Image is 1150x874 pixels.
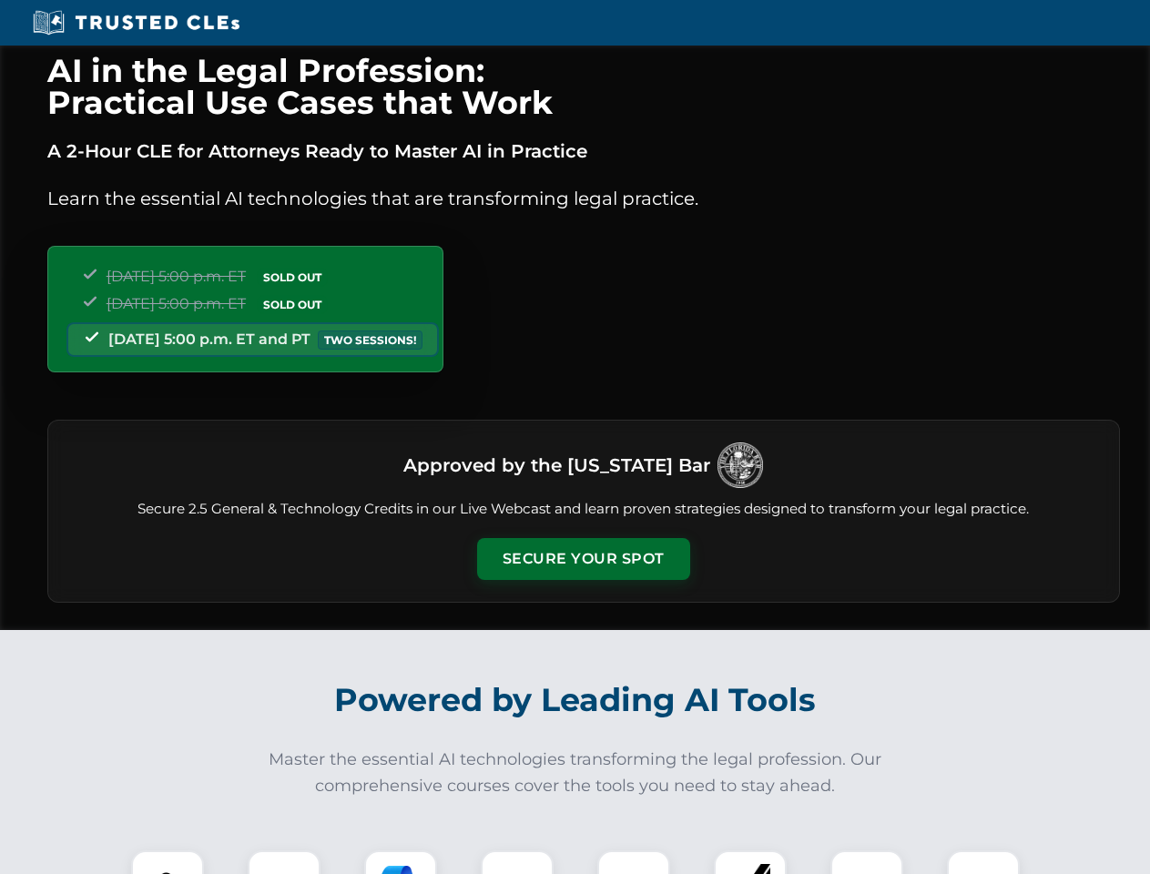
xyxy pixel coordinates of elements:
span: [DATE] 5:00 p.m. ET [107,268,246,285]
h1: AI in the Legal Profession: Practical Use Cases that Work [47,55,1120,118]
span: SOLD OUT [257,268,328,287]
img: Logo [717,442,763,488]
span: [DATE] 5:00 p.m. ET [107,295,246,312]
p: Learn the essential AI technologies that are transforming legal practice. [47,184,1120,213]
p: Secure 2.5 General & Technology Credits in our Live Webcast and learn proven strategies designed ... [70,499,1097,520]
p: Master the essential AI technologies transforming the legal profession. Our comprehensive courses... [257,747,894,799]
h2: Powered by Leading AI Tools [71,668,1080,732]
span: SOLD OUT [257,295,328,314]
p: A 2-Hour CLE for Attorneys Ready to Master AI in Practice [47,137,1120,166]
button: Secure Your Spot [477,538,690,580]
img: Trusted CLEs [27,9,245,36]
h3: Approved by the [US_STATE] Bar [403,449,710,482]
